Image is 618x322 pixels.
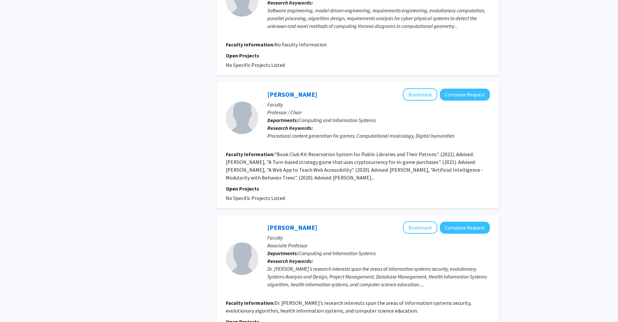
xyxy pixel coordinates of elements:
[226,41,274,48] b: Faculty Information:
[440,89,490,101] button: Compose Request to Robert Adams
[298,117,376,123] span: Computing and Information Systems
[267,6,490,30] div: Software engineering, model-driven engineering, requirements engineering, evolutionary computatio...
[440,222,490,234] button: Compose Request to Jie Du
[403,88,437,101] button: Add Robert Adams to Bookmarks
[226,151,274,157] b: Faculty Information:
[226,151,483,181] fg-read-more: "Book Club Kit Reservation System for Public Libraries and Their Patrons". (2021). Advised: [PERS...
[226,300,274,306] b: Faculty Information:
[267,223,317,231] a: [PERSON_NAME]
[267,117,298,123] b: Departments:
[267,241,490,249] p: Associate Professor
[267,108,490,116] p: Professor / Chair
[267,258,313,264] b: Research Keywords:
[226,300,471,314] fg-read-more: Dr. [PERSON_NAME]’s research interests span the areas of information systems security, evolutiona...
[267,234,490,241] p: Faculty
[267,250,298,256] b: Departments:
[226,185,490,192] p: Open Projects
[5,293,28,317] iframe: Chat
[267,125,313,131] b: Research Keywords:
[267,265,490,288] div: Dr. [PERSON_NAME]’s research interests span the areas of information systems security, evolutiona...
[267,132,490,140] div: Procedural content generation for games, Computational musicology, Digital humanities
[267,101,490,108] p: Faculty
[226,195,285,201] span: No Specific Projects Listed
[226,62,285,68] span: No Specific Projects Listed
[226,52,490,59] p: Open Projects
[274,41,327,48] span: No Faculty Information
[298,250,376,256] span: Computing and Information Systems
[403,221,437,234] button: Add Jie Du to Bookmarks
[267,90,317,98] a: [PERSON_NAME]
